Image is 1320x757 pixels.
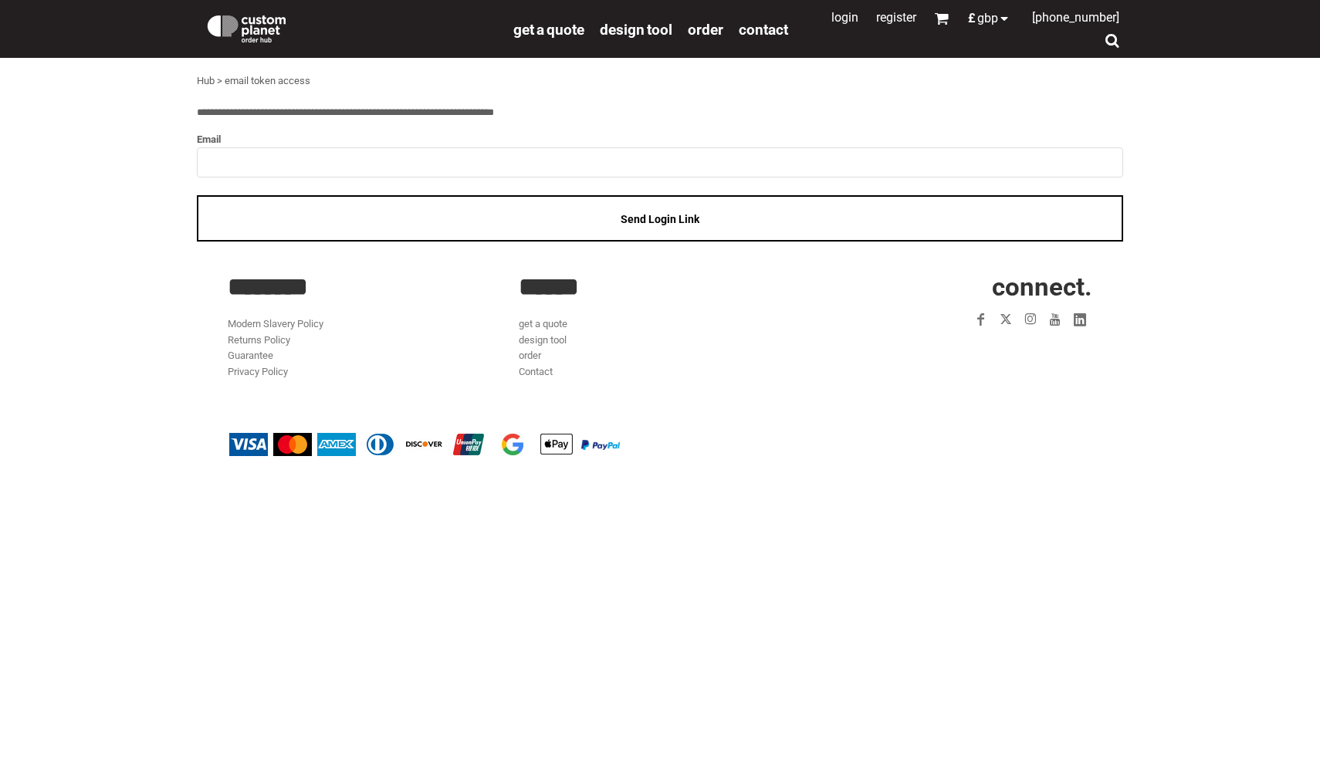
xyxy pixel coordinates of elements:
img: PayPal [581,440,620,449]
img: Apple Pay [537,433,576,456]
span: get a quote [513,21,584,39]
img: China UnionPay [449,433,488,456]
a: Modern Slavery Policy [228,318,323,329]
span: design tool [600,21,672,39]
img: American Express [317,433,356,456]
a: Returns Policy [228,334,290,346]
a: get a quote [519,318,567,329]
a: order [688,20,723,38]
img: Visa [229,433,268,456]
a: Login [831,10,858,25]
a: design tool [519,334,567,346]
a: Hub [197,75,215,86]
div: > [217,73,222,90]
a: design tool [600,20,672,38]
img: Discover [405,433,444,456]
img: Google Pay [493,433,532,456]
span: order [688,21,723,39]
a: Privacy Policy [228,366,288,377]
a: Register [876,10,916,25]
span: £ [968,12,977,25]
a: Contact [519,366,553,377]
a: get a quote [513,20,584,38]
span: Contact [739,21,788,39]
img: Mastercard [273,433,312,456]
img: Diners Club [361,433,400,456]
img: Custom Planet [205,12,289,42]
a: Guarantee [228,350,273,361]
span: Send Login Link [621,213,699,225]
iframe: Customer reviews powered by Trustpilot [879,341,1092,360]
a: Contact [739,20,788,38]
div: email token access [225,73,310,90]
span: GBP [977,12,998,25]
label: Email [197,130,1123,148]
a: Custom Planet [197,4,506,50]
span: [PHONE_NUMBER] [1032,10,1119,25]
h2: CONNECT. [811,274,1092,299]
a: order [519,350,541,361]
